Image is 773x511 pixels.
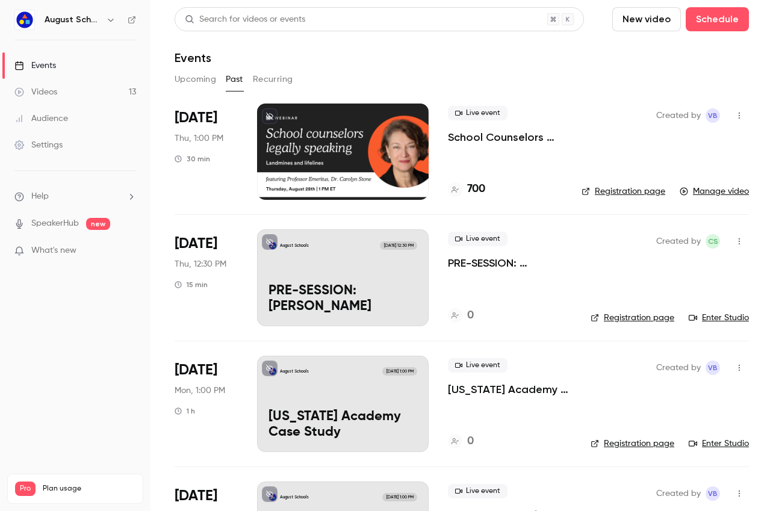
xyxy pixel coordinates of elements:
[582,185,665,197] a: Registration page
[45,14,101,26] h6: August Schools
[175,385,225,397] span: Mon, 1:00 PM
[31,244,76,257] span: What's new
[467,433,474,450] h4: 0
[467,181,485,197] h4: 700
[448,232,508,246] span: Live event
[175,229,238,326] div: Aug 28 Thu, 12:30 PM (America/New York)
[706,108,720,123] span: Victoria Bush
[175,486,217,506] span: [DATE]
[14,113,68,125] div: Audience
[656,108,701,123] span: Created by
[280,243,309,249] p: August Schools
[15,10,34,29] img: August Schools
[448,433,474,450] a: 0
[14,86,57,98] div: Videos
[708,486,718,501] span: VB
[591,312,674,324] a: Registration page
[14,190,136,203] li: help-dropdown-opener
[708,361,718,375] span: VB
[175,406,195,416] div: 1 h
[708,234,718,249] span: CS
[467,308,474,324] h4: 0
[706,486,720,501] span: Victoria Bush
[448,382,571,397] a: [US_STATE] Academy Case Study
[269,409,417,441] p: [US_STATE] Academy Case Study
[448,308,474,324] a: 0
[689,438,749,450] a: Enter Studio
[706,361,720,375] span: Victoria Bush
[269,283,417,315] p: PRE-SESSION: [PERSON_NAME]
[689,312,749,324] a: Enter Studio
[257,356,429,452] a: Virginia Academy Case StudyAugust Schools[DATE] 1:00 PM[US_STATE] Academy Case Study
[656,361,701,375] span: Created by
[448,256,571,270] a: PRE-SESSION: [PERSON_NAME]
[175,234,217,253] span: [DATE]
[31,217,79,230] a: SpeakerHub
[591,438,674,450] a: Registration page
[31,190,49,203] span: Help
[175,361,217,380] span: [DATE]
[175,258,226,270] span: Thu, 12:30 PM
[656,234,701,249] span: Created by
[15,482,36,496] span: Pro
[448,130,562,144] a: School Counselors Legally Speaking: Landmines and Lifelines
[656,486,701,501] span: Created by
[280,494,309,500] p: August Schools
[257,229,429,326] a: PRE-SESSION: Dr. StoneAugust Schools[DATE] 12:30 PMPRE-SESSION: [PERSON_NAME]
[280,368,309,374] p: August Schools
[612,7,681,31] button: New video
[382,367,417,376] span: [DATE] 1:00 PM
[708,108,718,123] span: VB
[226,70,243,89] button: Past
[706,234,720,249] span: Chloe Squitiero
[382,493,417,501] span: [DATE] 1:00 PM
[175,280,208,290] div: 15 min
[43,484,135,494] span: Plan usage
[686,7,749,31] button: Schedule
[175,70,216,89] button: Upcoming
[185,13,305,26] div: Search for videos or events
[380,241,417,250] span: [DATE] 12:30 PM
[448,484,508,498] span: Live event
[14,139,63,151] div: Settings
[448,181,485,197] a: 700
[680,185,749,197] a: Manage video
[253,70,293,89] button: Recurring
[122,246,136,256] iframe: Noticeable Trigger
[448,358,508,373] span: Live event
[175,104,238,200] div: Aug 28 Thu, 10:00 AM (America/Los Angeles)
[448,106,508,120] span: Live event
[175,356,238,452] div: Aug 4 Mon, 10:00 AM (America/Los Angeles)
[86,218,110,230] span: new
[14,60,56,72] div: Events
[175,154,210,164] div: 30 min
[175,132,223,144] span: Thu, 1:00 PM
[175,51,211,65] h1: Events
[175,108,217,128] span: [DATE]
